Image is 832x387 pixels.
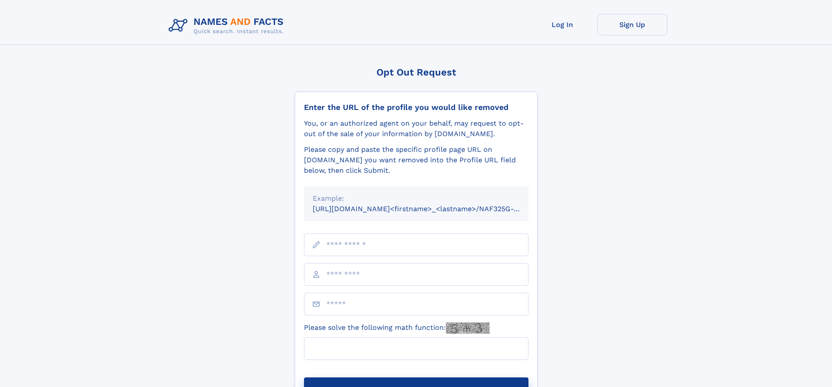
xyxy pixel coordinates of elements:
[313,193,520,204] div: Example:
[304,322,490,334] label: Please solve the following math function:
[313,205,545,213] small: [URL][DOMAIN_NAME]<firstname>_<lastname>/NAF325G-xxxxxxxx
[304,118,528,139] div: You, or an authorized agent on your behalf, may request to opt-out of the sale of your informatio...
[597,14,667,35] a: Sign Up
[165,14,291,38] img: Logo Names and Facts
[304,103,528,112] div: Enter the URL of the profile you would like removed
[528,14,597,35] a: Log In
[304,144,528,176] div: Please copy and paste the specific profile page URL on [DOMAIN_NAME] you want removed into the Pr...
[295,67,538,78] div: Opt Out Request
